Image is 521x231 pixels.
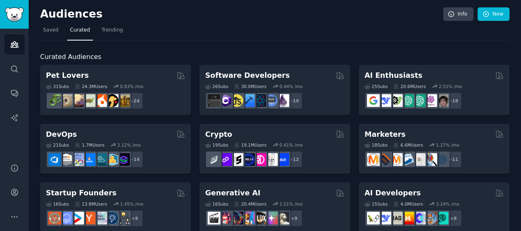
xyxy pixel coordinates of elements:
div: 1.7M Users [75,142,104,148]
img: deepdream [231,212,243,224]
div: 16 Sub s [205,201,228,207]
div: 18 Sub s [365,142,387,148]
img: OpenSourceAI [413,212,426,224]
img: ethstaker [231,153,243,166]
img: AIDevelopersSociety [436,212,449,224]
div: 2.12 % /mo [118,142,141,148]
img: Docker_DevOps [71,153,84,166]
img: cockatiel [94,94,107,107]
img: azuredevops [48,153,61,166]
div: 1.51 % /mo [279,201,303,207]
img: aivideo [208,212,220,224]
img: growmybusiness [117,212,130,224]
img: defiblockchain [254,153,266,166]
a: New [478,7,510,21]
img: turtle [83,94,95,107]
h2: DevOps [46,129,77,140]
img: sdforall [242,212,255,224]
img: DevOpsLinks [83,153,95,166]
img: FluxAI [254,212,266,224]
a: Info [443,7,473,21]
h2: Crypto [205,129,232,140]
img: leopardgeckos [71,94,84,107]
h2: AI Enthusiasts [365,70,422,81]
div: + 12 [285,151,303,168]
div: 19 Sub s [205,142,228,148]
div: 0.41 % /mo [279,142,303,148]
img: DeepSeek [378,212,391,224]
img: Rag [390,212,403,224]
img: chatgpt_prompts_ [413,94,426,107]
div: 16 Sub s [46,201,69,207]
h2: Pet Lovers [46,70,89,81]
div: 0.44 % /mo [279,84,303,89]
div: 0.83 % /mo [120,84,143,89]
div: + 11 [445,151,462,168]
img: CryptoNews [265,153,278,166]
div: 30.0M Users [234,84,266,89]
img: OnlineMarketing [436,153,449,166]
div: + 19 [285,92,303,109]
div: 20.4M Users [234,201,266,207]
h2: Startup Founders [46,188,116,198]
img: ArtificalIntelligence [436,94,449,107]
img: PlatformEngineers [117,153,130,166]
img: LangChain [367,212,380,224]
div: 21 Sub s [46,142,69,148]
img: csharp [219,94,232,107]
div: 19.1M Users [234,142,266,148]
img: starryai [265,212,278,224]
a: Curated [67,24,93,41]
div: 15 Sub s [365,201,387,207]
div: 4.0M Users [393,201,423,207]
span: Curated [70,27,90,34]
img: MarketingResearch [424,153,437,166]
div: 1.45 % /mo [120,201,143,207]
div: + 9 [285,210,303,227]
a: Trending [99,24,126,41]
a: Saved [40,24,61,41]
h2: Audiences [40,8,443,21]
img: startup [71,212,84,224]
span: Trending [102,27,123,34]
img: Emailmarketing [401,153,414,166]
div: 2.51 % /mo [439,84,462,89]
h2: AI Developers [365,188,421,198]
img: AskMarketing [390,153,403,166]
img: AItoolsCatalog [390,94,403,107]
div: + 18 [445,92,462,109]
img: content_marketing [367,153,380,166]
img: OpenAIDev [424,94,437,107]
img: GoogleGeminiAI [367,94,380,107]
img: AskComputerScience [265,94,278,107]
img: googleads [413,153,426,166]
div: 20.6M Users [393,84,426,89]
span: Saved [43,27,59,34]
img: ballpython [60,94,72,107]
img: learnjavascript [231,94,243,107]
div: 26 Sub s [205,84,228,89]
h2: Software Developers [205,70,290,81]
img: chatgpt_promptDesign [401,94,414,107]
img: software [208,94,220,107]
h2: Marketers [365,129,405,140]
img: AWS_Certified_Experts [60,153,72,166]
div: 3.24 % /mo [436,201,460,207]
img: aws_cdk [106,153,118,166]
div: + 8 [445,210,462,227]
img: DreamBooth [276,212,289,224]
div: 1.27 % /mo [436,142,460,148]
img: iOSProgramming [242,94,255,107]
img: herpetology [48,94,61,107]
div: 31 Sub s [46,84,69,89]
div: + 24 [126,92,143,109]
img: llmops [424,212,437,224]
div: 6.6M Users [393,142,423,148]
img: bigseo [378,153,391,166]
img: platformengineering [94,153,107,166]
div: + 14 [126,151,143,168]
img: SaaS [60,212,72,224]
img: EntrepreneurRideAlong [48,212,61,224]
img: reactnative [254,94,266,107]
span: Curated Audiences [40,52,101,62]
